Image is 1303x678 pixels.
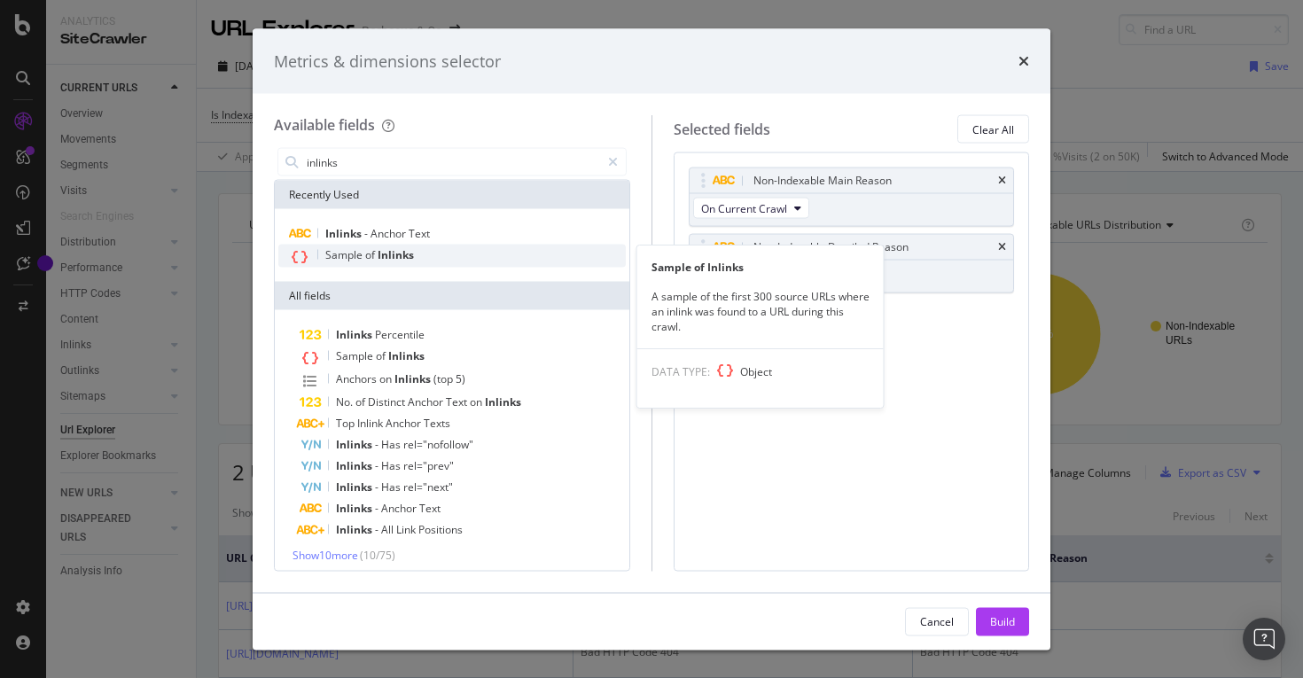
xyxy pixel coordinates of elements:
[325,226,364,241] span: Inlinks
[920,613,954,628] div: Cancel
[740,364,772,379] span: Object
[998,175,1006,186] div: times
[637,260,884,275] div: Sample of Inlinks
[386,416,424,431] span: Anchor
[375,522,381,537] span: -
[456,371,465,386] span: 5)
[364,226,371,241] span: -
[375,437,381,452] span: -
[905,607,969,635] button: Cancel
[403,458,454,473] span: rel="prev"
[396,522,418,537] span: Link
[375,479,381,495] span: -
[753,238,909,256] div: Non-Indexable Detailed Reason
[689,168,1015,227] div: Non-Indexable Main ReasontimesOn Current Crawl
[274,50,501,73] div: Metrics & dimensions selector
[419,501,441,516] span: Text
[368,394,408,409] span: Distinct
[336,394,355,409] span: No.
[446,394,470,409] span: Text
[336,437,375,452] span: Inlinks
[972,121,1014,136] div: Clear All
[376,348,388,363] span: of
[689,234,1015,293] div: Non-Indexable Detailed ReasontimesOn Current Crawl
[375,327,425,342] span: Percentile
[365,247,378,262] span: of
[381,458,403,473] span: Has
[651,364,710,379] span: DATA TYPE:
[325,247,365,262] span: Sample
[403,479,453,495] span: rel="next"
[433,371,456,386] span: (top
[375,458,381,473] span: -
[1018,50,1029,73] div: times
[275,282,629,310] div: All fields
[394,371,433,386] span: Inlinks
[674,119,770,139] div: Selected fields
[305,149,600,175] input: Search by field name
[1243,618,1285,660] div: Open Intercom Messenger
[753,172,892,190] div: Non-Indexable Main Reason
[336,479,375,495] span: Inlinks
[357,416,386,431] span: Inlink
[485,394,521,409] span: Inlinks
[693,198,809,219] button: On Current Crawl
[381,437,403,452] span: Has
[293,548,358,563] span: Show 10 more
[381,501,419,516] span: Anchor
[408,394,446,409] span: Anchor
[701,200,787,215] span: On Current Crawl
[378,247,414,262] span: Inlinks
[388,348,425,363] span: Inlinks
[253,28,1050,650] div: modal
[360,548,395,563] span: ( 10 / 75 )
[336,458,375,473] span: Inlinks
[355,394,368,409] span: of
[336,327,375,342] span: Inlinks
[336,522,375,537] span: Inlinks
[336,416,357,431] span: Top
[371,226,409,241] span: Anchor
[336,348,376,363] span: Sample
[336,501,375,516] span: Inlinks
[379,371,394,386] span: on
[976,607,1029,635] button: Build
[375,501,381,516] span: -
[409,226,430,241] span: Text
[998,242,1006,253] div: times
[336,371,379,386] span: Anchors
[403,437,473,452] span: rel="nofollow"
[957,115,1029,144] button: Clear All
[470,394,485,409] span: on
[990,613,1015,628] div: Build
[381,522,396,537] span: All
[424,416,450,431] span: Texts
[637,289,884,334] div: A sample of the first 300 source URLs where an inlink was found to a URL during this crawl.
[418,522,463,537] span: Positions
[275,181,629,209] div: Recently Used
[274,115,375,135] div: Available fields
[381,479,403,495] span: Has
